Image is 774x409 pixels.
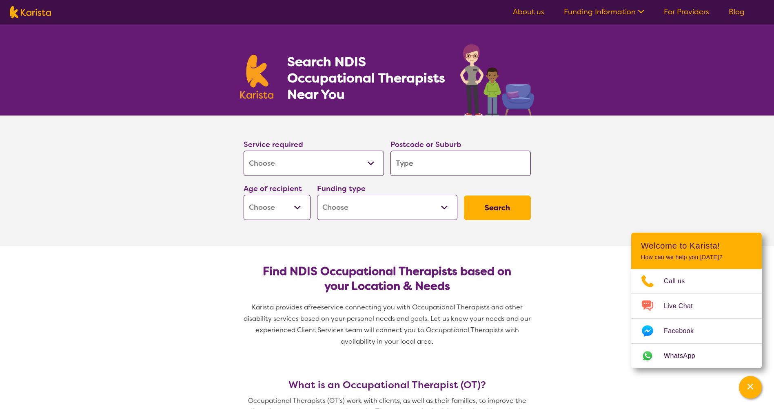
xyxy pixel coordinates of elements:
[739,376,762,399] button: Channel Menu
[240,379,534,391] h3: What is an Occupational Therapist (OT)?
[513,7,544,17] a: About us
[664,300,703,312] span: Live Chat
[641,241,752,251] h2: Welcome to Karista!
[390,140,461,149] label: Postcode or Suburb
[252,303,308,311] span: Karista provides a
[729,7,745,17] a: Blog
[641,254,752,261] p: How can we help you [DATE]?
[664,325,703,337] span: Facebook
[250,264,524,293] h2: Find NDIS Occupational Therapists based on your Location & Needs
[240,55,274,99] img: Karista logo
[244,184,302,193] label: Age of recipient
[631,344,762,368] a: Web link opens in a new tab.
[317,184,366,193] label: Funding type
[308,303,321,311] span: free
[390,151,531,176] input: Type
[631,269,762,368] ul: Choose channel
[564,7,644,17] a: Funding Information
[464,196,531,220] button: Search
[664,7,709,17] a: For Providers
[244,140,303,149] label: Service required
[10,6,51,18] img: Karista logo
[664,350,705,362] span: WhatsApp
[631,233,762,368] div: Channel Menu
[664,275,695,287] span: Call us
[460,44,534,116] img: occupational-therapy
[287,53,446,102] h1: Search NDIS Occupational Therapists Near You
[244,303,532,346] span: service connecting you with Occupational Therapists and other disability services based on your p...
